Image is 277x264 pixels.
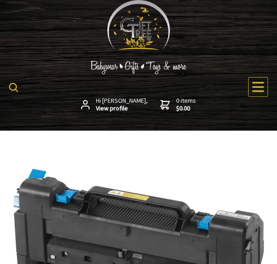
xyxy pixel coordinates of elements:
span: 0 items [176,96,196,113]
span: Hi [PERSON_NAME], [96,97,148,113]
img: product search [9,83,18,92]
strong: $0.00 [176,105,196,113]
strong: View profile [96,105,148,113]
a: 0 items$0.00 [160,97,196,113]
a: Hi [PERSON_NAME],View profile [81,97,148,113]
img: Babywear - Gifts - Toys & more [71,61,206,74]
